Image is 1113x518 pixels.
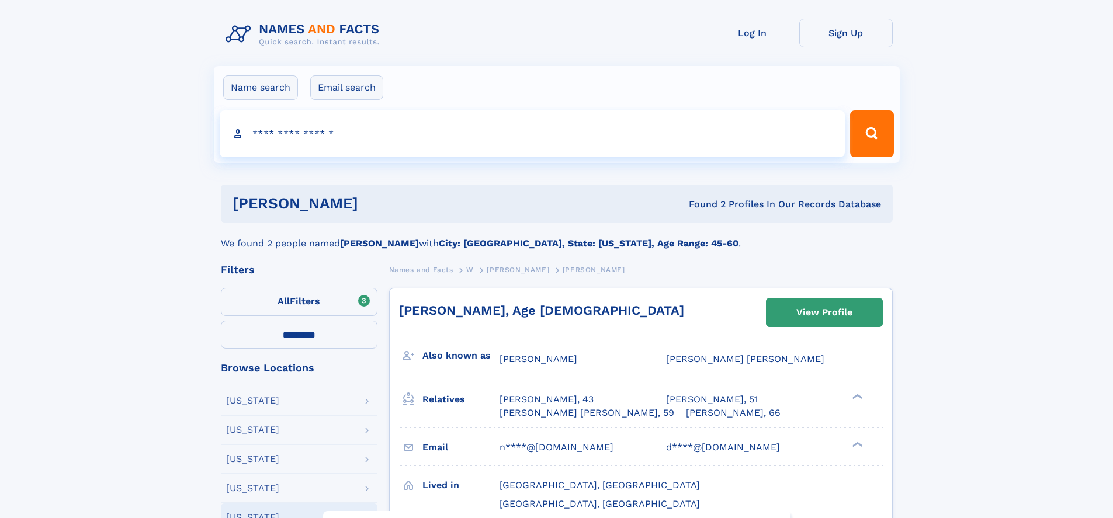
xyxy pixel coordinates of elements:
[706,19,799,47] a: Log In
[399,303,684,318] a: [PERSON_NAME], Age [DEMOGRAPHIC_DATA]
[767,298,882,326] a: View Profile
[500,406,674,419] a: [PERSON_NAME] [PERSON_NAME], 59
[799,19,893,47] a: Sign Up
[523,198,881,211] div: Found 2 Profiles In Our Records Database
[563,266,625,274] span: [PERSON_NAME]
[221,363,377,373] div: Browse Locations
[686,406,781,419] a: [PERSON_NAME], 66
[500,353,577,364] span: [PERSON_NAME]
[221,19,389,50] img: Logo Names and Facts
[666,353,824,364] span: [PERSON_NAME] [PERSON_NAME]
[422,346,500,366] h3: Also known as
[487,262,549,277] a: [PERSON_NAME]
[422,475,500,495] h3: Lived in
[221,223,893,251] div: We found 2 people named with .
[500,498,700,509] span: [GEOGRAPHIC_DATA], [GEOGRAPHIC_DATA]
[223,75,298,100] label: Name search
[500,393,594,406] a: [PERSON_NAME], 43
[340,238,419,249] b: [PERSON_NAME]
[487,266,549,274] span: [PERSON_NAME]
[226,425,279,434] div: [US_STATE]
[233,196,523,211] h1: [PERSON_NAME]
[422,390,500,409] h3: Relatives
[221,265,377,275] div: Filters
[850,110,893,157] button: Search Button
[850,393,864,401] div: ❯
[500,479,700,491] span: [GEOGRAPHIC_DATA], [GEOGRAPHIC_DATA]
[310,75,383,100] label: Email search
[221,288,377,316] label: Filters
[278,295,290,307] span: All
[389,262,453,277] a: Names and Facts
[226,484,279,493] div: [US_STATE]
[796,299,852,326] div: View Profile
[226,396,279,405] div: [US_STATE]
[220,110,845,157] input: search input
[422,437,500,457] h3: Email
[466,262,474,277] a: W
[226,454,279,464] div: [US_STATE]
[666,393,758,406] a: [PERSON_NAME], 51
[466,266,474,274] span: W
[439,238,738,249] b: City: [GEOGRAPHIC_DATA], State: [US_STATE], Age Range: 45-60
[850,440,864,448] div: ❯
